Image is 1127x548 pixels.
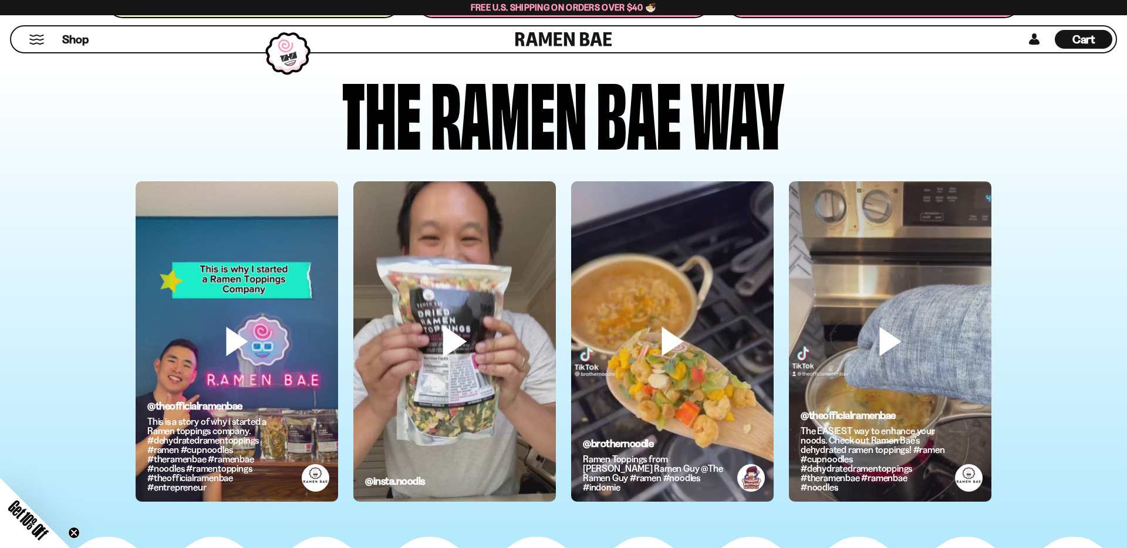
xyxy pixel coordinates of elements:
[68,527,80,539] button: Close teaser
[342,65,421,155] div: The
[62,32,89,48] span: Shop
[1072,32,1095,46] span: Cart
[29,35,45,45] button: Mobile Menu Trigger
[1055,26,1112,52] a: Cart
[5,497,51,543] span: Get 10% Off
[431,65,587,155] div: Ramen
[691,65,784,155] div: way
[147,401,292,411] h6: @theofficialramenbae
[583,438,727,449] h6: @brothernoodle
[801,426,945,492] p: The EASIEST way to enhance your noods. Check out Ramen Bae’s dehydrated ramen toppings! #ramen #c...
[471,2,657,13] span: Free U.S. Shipping on Orders over $40 🍜
[62,30,89,49] a: Shop
[596,65,681,155] div: Bae
[365,476,425,486] h6: @insta.noodls
[147,417,292,492] p: This is a story of why i started a Ramen toppings company. #dehydratedramentoppings #ramen #cupno...
[583,454,727,492] p: Ramen Toppings from [PERSON_NAME] Ramen Guy @The Ramen Guy #ramen #noodles #indomie
[801,410,945,421] h6: @theofficialramenbae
